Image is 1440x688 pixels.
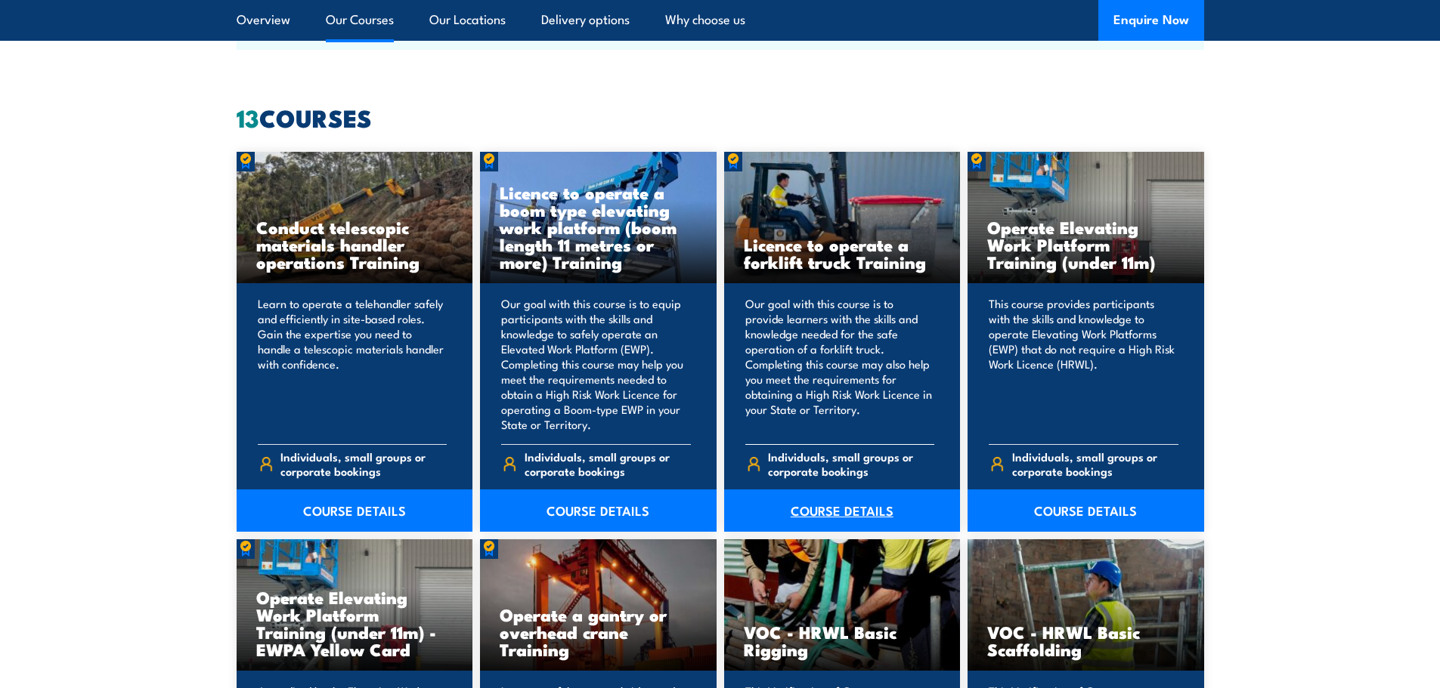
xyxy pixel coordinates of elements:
[745,296,935,432] p: Our goal with this course is to provide learners with the skills and knowledge needed for the saf...
[500,184,697,270] h3: Licence to operate a boom type elevating work platform (boom length 11 metres or more) Training
[1012,449,1178,478] span: Individuals, small groups or corporate bookings
[237,98,259,136] strong: 13
[258,296,447,432] p: Learn to operate a telehandler safely and efficiently in site-based roles. Gain the expertise you...
[237,106,1204,128] h2: COURSES
[237,489,473,532] a: COURSE DETAILS
[968,489,1204,532] a: COURSE DETAILS
[480,489,717,532] a: COURSE DETAILS
[500,606,697,658] h3: Operate a gantry or overhead crane Training
[744,623,941,658] h3: VOC - HRWL Basic Rigging
[744,236,941,270] h3: Licence to operate a forklift truck Training
[256,218,454,270] h3: Conduct telescopic materials handler operations Training
[280,449,447,478] span: Individuals, small groups or corporate bookings
[525,449,691,478] span: Individuals, small groups or corporate bookings
[989,296,1178,432] p: This course provides participants with the skills and knowledge to operate Elevating Work Platfor...
[724,489,961,532] a: COURSE DETAILS
[987,218,1185,270] h3: Operate Elevating Work Platform Training (under 11m)
[501,296,691,432] p: Our goal with this course is to equip participants with the skills and knowledge to safely operat...
[768,449,934,478] span: Individuals, small groups or corporate bookings
[987,623,1185,658] h3: VOC - HRWL Basic Scaffolding
[256,588,454,658] h3: Operate Elevating Work Platform Training (under 11m) - EWPA Yellow Card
